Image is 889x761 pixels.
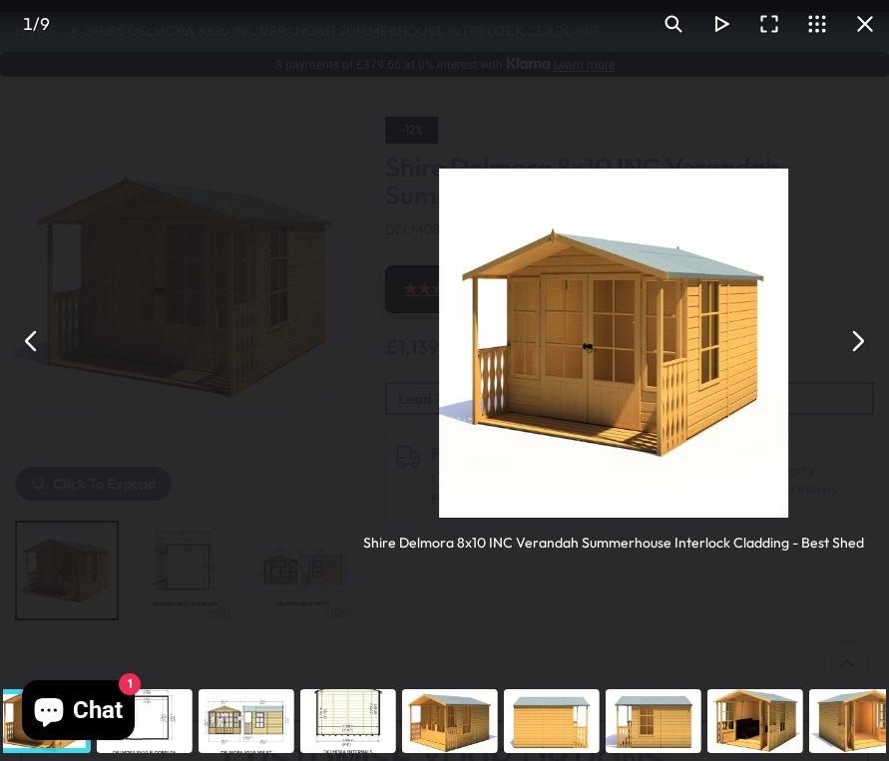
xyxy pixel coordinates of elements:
[363,518,864,553] div: Shire Delmora 8x10 INC Verandah Summerhouse Interlock Cladding - Best Shed
[833,317,881,365] button: Next
[8,317,56,365] button: Previous
[23,13,33,34] span: 1
[40,13,50,34] span: 9
[16,680,141,745] inbox-online-store-chat: Shopify online store chat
